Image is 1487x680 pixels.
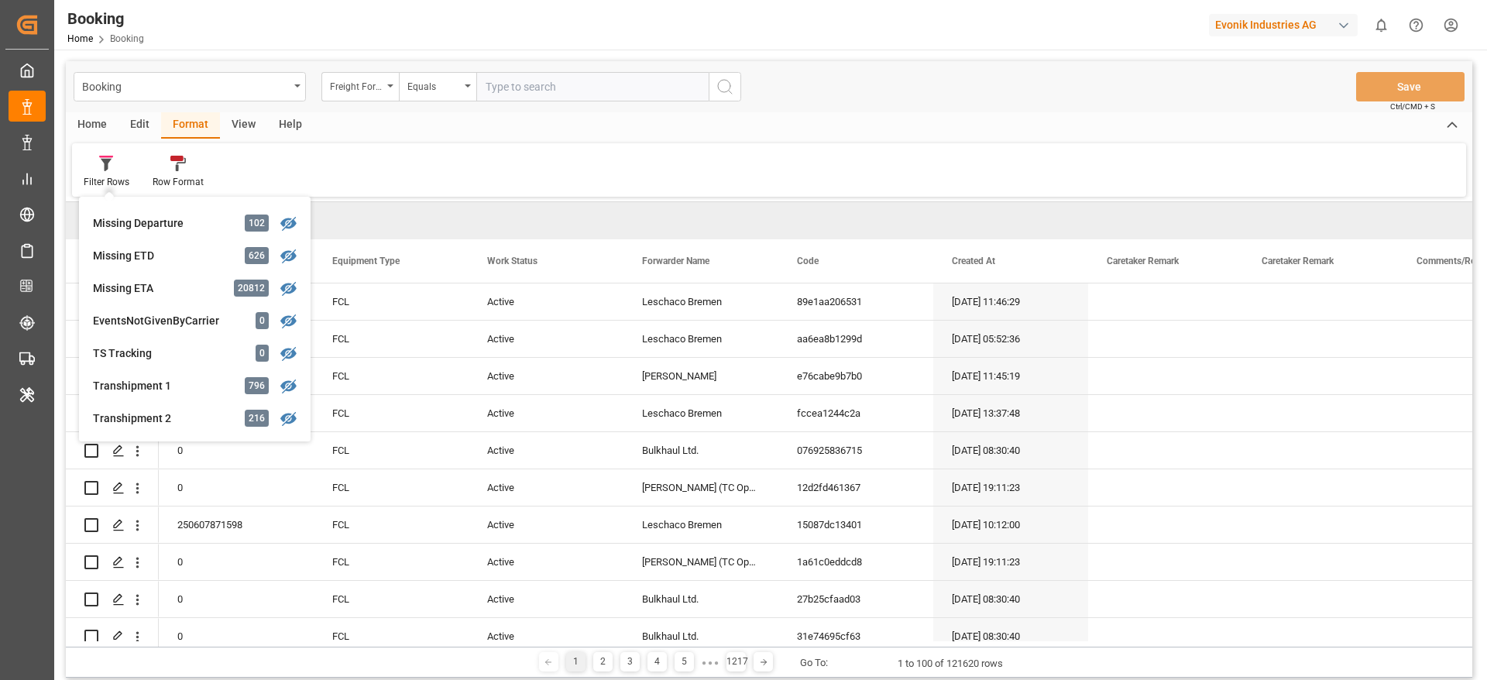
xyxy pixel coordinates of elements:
div: Bulkhaul Ltd. [623,581,778,617]
span: Caretaker Remark [1262,256,1334,266]
div: Press SPACE to select this row. [66,395,159,432]
div: 216 [245,410,269,427]
span: Created At [952,256,995,266]
span: Forwarder Name [642,256,709,266]
div: [DATE] 05:52:36 [933,321,1088,357]
div: Missing ETA [93,280,228,297]
div: Edit [118,112,161,139]
div: 1217 [726,652,746,671]
div: Missing Departure [93,215,228,232]
div: Press SPACE to select this row. [66,618,159,655]
button: open menu [399,72,476,101]
div: FCL [314,618,469,654]
div: [PERSON_NAME] (TC Operator) [623,544,778,580]
div: Row Format [153,175,204,189]
div: Press SPACE to select this row. [66,544,159,581]
div: 4 [647,652,667,671]
div: [DATE] 11:45:19 [933,358,1088,394]
span: Ctrl/CMD + S [1390,101,1435,112]
div: 2 [593,652,613,671]
div: Press SPACE to select this row. [66,283,159,321]
div: Press SPACE to select this row. [66,358,159,395]
div: 12d2fd461367 [778,469,933,506]
div: Booking [82,76,289,95]
div: Press SPACE to select this row. [66,432,159,469]
div: Transhipment 1 [93,378,228,394]
div: Active [469,618,623,654]
button: open menu [321,72,399,101]
div: Go To: [800,655,828,671]
div: Active [469,581,623,617]
div: Leschaco Bremen [623,507,778,543]
div: fccea1244c2a [778,395,933,431]
div: 27b25cfaad03 [778,581,933,617]
div: [DATE] 11:46:29 [933,283,1088,320]
div: FCL [314,321,469,357]
div: View [220,112,267,139]
div: ● ● ● [702,657,719,668]
button: search button [709,72,741,101]
div: Leschaco Bremen [623,321,778,357]
div: FCL [314,581,469,617]
div: FCL [314,283,469,320]
div: Active [469,283,623,320]
span: Code [797,256,819,266]
div: Press SPACE to select this row. [66,469,159,507]
div: [DATE] 10:12:00 [933,507,1088,543]
div: Active [469,507,623,543]
button: show 0 new notifications [1364,8,1399,43]
button: open menu [74,72,306,101]
div: TS Tracking [93,345,228,362]
button: Evonik Industries AG [1209,10,1364,39]
div: 1 to 100 of 121620 rows [898,656,1003,671]
div: 31e74695cf63 [778,618,933,654]
div: FCL [314,395,469,431]
div: Active [469,358,623,394]
span: Work Status [487,256,537,266]
div: 0 [256,345,269,362]
div: [DATE] 08:30:40 [933,581,1088,617]
div: 626 [245,247,269,264]
button: Help Center [1399,8,1434,43]
div: Equals [407,76,460,94]
div: [DATE] 08:30:40 [933,618,1088,654]
div: 1 [566,652,586,671]
div: Bulkhaul Ltd. [623,618,778,654]
span: Equipment Type [332,256,400,266]
div: Leschaco Bremen [623,395,778,431]
div: aa6ea8b1299d [778,321,933,357]
a: Home [67,33,93,44]
div: Help [267,112,314,139]
div: 250607871598 [159,507,314,543]
div: [PERSON_NAME] [623,358,778,394]
div: Home [66,112,118,139]
div: FCL [314,432,469,469]
div: 3 [620,652,640,671]
div: FCL [314,469,469,506]
button: Save [1356,72,1465,101]
div: Bulkhaul Ltd. [623,432,778,469]
div: Press SPACE to select this row. [66,321,159,358]
div: Format [161,112,220,139]
div: Active [469,395,623,431]
div: FCL [314,544,469,580]
div: Active [469,432,623,469]
div: [PERSON_NAME] (TC Operator) [623,469,778,506]
div: Active [469,469,623,506]
div: e76cabe9b7b0 [778,358,933,394]
div: 0 [159,581,314,617]
div: Leschaco Bremen [623,283,778,320]
div: [DATE] 13:37:48 [933,395,1088,431]
div: Transhipment 2 [93,410,228,427]
div: Booking [67,7,144,30]
div: Active [469,544,623,580]
div: Filter Rows [84,175,129,189]
div: 796 [245,377,269,394]
div: Missing ETD [93,248,228,264]
div: [DATE] 19:11:23 [933,469,1088,506]
div: 15087dc13401 [778,507,933,543]
div: Press SPACE to select this row. [66,581,159,618]
div: Evonik Industries AG [1209,14,1358,36]
div: 0 [159,544,314,580]
div: 102 [245,215,269,232]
